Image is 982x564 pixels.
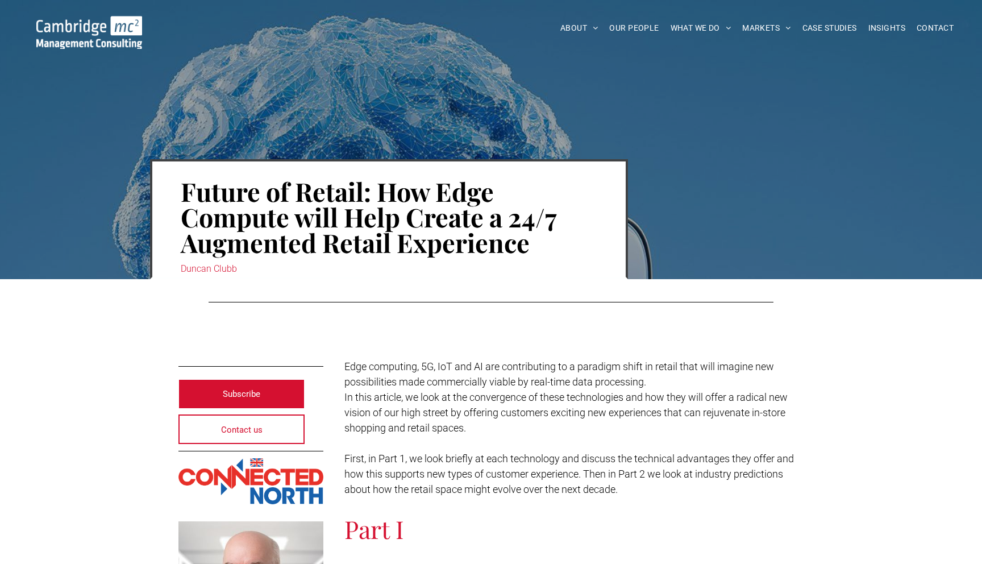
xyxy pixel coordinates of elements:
[36,18,142,30] a: Your Business Transformed | Cambridge Management Consulting
[344,391,788,434] span: In this article, we look at the convergence of these technologies and how they will offer a radic...
[911,19,959,37] a: CONTACT
[223,380,260,408] span: Subscribe
[344,453,794,495] span: First, in Part 1, we look briefly at each technology and discuss the technical advantages they of...
[181,177,597,256] h1: Future of Retail: How Edge Compute will Help Create a 24/7 Augmented Retail Experience
[221,416,263,444] span: Contact us
[797,19,863,37] a: CASE STUDIES
[555,19,604,37] a: ABOUT
[737,19,796,37] a: MARKETS
[178,414,305,444] a: Contact us
[178,458,323,504] img: Future of Retail | Cambridge Management Consulting
[344,360,774,388] span: Edge computing, 5G, IoT and AI are contributing to a paradigm shift in retail that will imagine n...
[604,19,664,37] a: OUR PEOPLE
[344,512,804,545] h3: Part I
[181,261,597,277] div: Duncan Clubb
[665,19,737,37] a: WHAT WE DO
[178,379,305,409] a: Subscribe
[863,19,911,37] a: INSIGHTS
[36,16,142,49] img: Go to Homepage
